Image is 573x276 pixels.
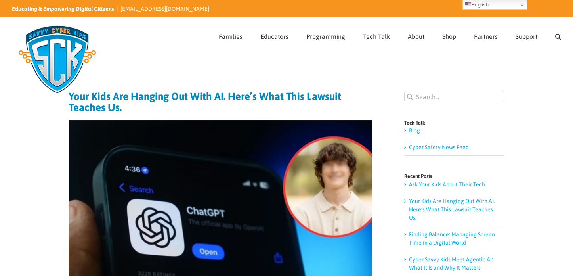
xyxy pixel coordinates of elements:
input: Search... [404,91,504,102]
a: Your Kids Are Hanging Out With AI. Here’s What This Lawsuit Teaches Us. [409,198,495,221]
span: Educators [260,33,288,40]
span: About [408,33,424,40]
a: Support [516,18,537,53]
a: Ask Your Kids About Their Tech [409,181,485,188]
a: Programming [306,18,345,53]
span: Families [219,33,243,40]
i: Educating & Empowering Digital Citizens [12,6,114,12]
a: Search [555,18,561,53]
span: Shop [442,33,456,40]
a: Families [219,18,243,53]
a: Educators [260,18,288,53]
a: [EMAIL_ADDRESS][DOMAIN_NAME] [120,6,209,12]
h4: Recent Posts [404,174,504,179]
h4: Tech Talk [404,120,504,125]
a: Partners [474,18,498,53]
h1: Your Kids Are Hanging Out With AI. Here’s What This Lawsuit Teaches Us. [69,91,372,113]
span: Tech Talk [363,33,390,40]
span: Programming [306,33,345,40]
span: Partners [474,33,498,40]
a: Tech Talk [363,18,390,53]
a: Finding Balance: Managing Screen Time in a Digital World [409,231,495,246]
input: Search [404,91,416,102]
span: Support [516,33,537,40]
img: Savvy Cyber Kids Logo [12,20,103,99]
a: Blog [409,127,420,134]
nav: Main Menu [219,18,561,53]
a: Cyber Safety News Feed [409,144,469,150]
img: en [465,2,471,8]
a: Shop [442,18,456,53]
a: About [408,18,424,53]
a: Cyber Savvy Kids Meet Agentic AI: What It Is and Why It Matters [409,256,493,271]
